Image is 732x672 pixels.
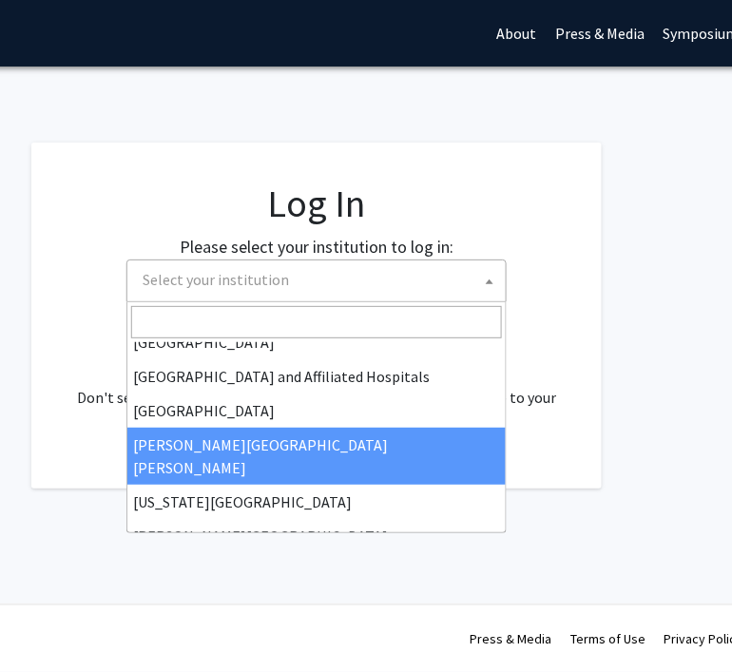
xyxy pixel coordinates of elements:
[570,630,645,647] a: Terms of Use
[127,394,506,428] li: [GEOGRAPHIC_DATA]
[470,630,551,647] a: Press & Media
[69,340,564,432] div: No account? . Don't see your institution? about bringing ForagerOne to your institution.
[131,306,502,338] input: Search
[14,586,81,658] iframe: Chat
[126,259,507,302] span: Select your institution
[127,325,506,359] li: [GEOGRAPHIC_DATA]
[127,485,506,519] li: [US_STATE][GEOGRAPHIC_DATA]
[143,270,289,289] span: Select your institution
[180,234,453,259] label: Please select your institution to log in:
[69,181,564,226] h1: Log In
[127,519,506,553] li: [PERSON_NAME][GEOGRAPHIC_DATA]
[127,428,506,485] li: [PERSON_NAME][GEOGRAPHIC_DATA][PERSON_NAME]
[127,359,506,394] li: [GEOGRAPHIC_DATA] and Affiliated Hospitals
[135,260,506,299] span: Select your institution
